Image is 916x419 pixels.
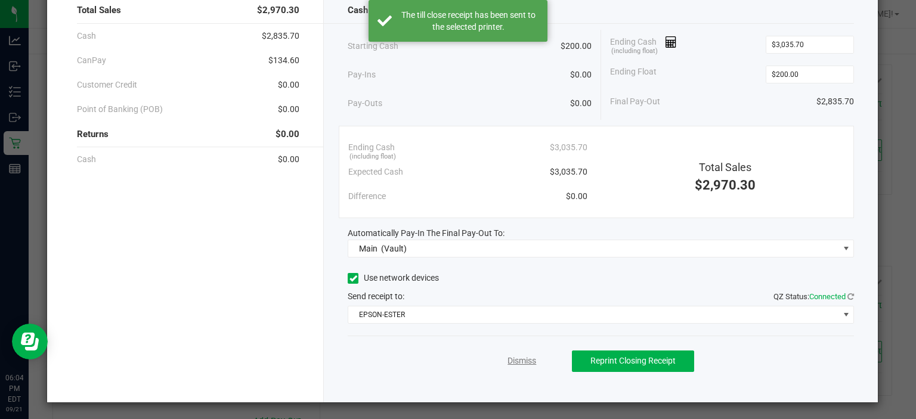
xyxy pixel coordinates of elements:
span: Total Sales [699,161,751,173]
span: Starting Cash [348,40,398,52]
span: Pay-Ins [348,69,376,81]
span: Main [359,244,377,253]
span: CanPay [77,54,106,67]
span: $0.00 [570,97,592,110]
span: Ending Cash [348,141,395,154]
span: $134.60 [268,54,299,67]
span: Reprint Closing Receipt [590,356,676,365]
span: Connected [809,292,846,301]
span: $0.00 [278,79,299,91]
span: Difference [348,190,386,203]
span: (including float) [349,152,396,162]
a: Dismiss [507,355,536,367]
span: $2,970.30 [257,4,299,17]
span: $3,035.70 [550,166,587,178]
span: EPSON-ESTER [348,306,838,323]
span: $2,970.30 [695,178,756,193]
iframe: Resource center [12,324,48,359]
label: Use network devices [348,272,439,284]
span: $0.00 [570,69,592,81]
span: (Vault) [381,244,407,253]
span: Ending Cash [610,36,677,54]
span: Send receipt to: [348,291,404,301]
span: Ending Float [610,66,657,83]
span: $0.00 [566,190,587,203]
div: The till close receipt has been sent to the selected printer. [398,9,539,33]
span: QZ Status: [773,292,854,301]
button: Reprint Closing Receipt [572,350,694,372]
span: Cash [348,4,368,17]
span: $0.00 [278,103,299,116]
span: $0.00 [278,153,299,166]
span: Cash [77,30,96,42]
span: Expected Cash [348,166,403,178]
span: (including float) [611,46,658,57]
div: Returns [77,122,300,147]
span: $0.00 [276,128,299,141]
span: $2,835.70 [262,30,299,42]
span: Point of Banking (POB) [77,103,163,116]
span: Final Pay-Out [610,95,660,108]
span: Total Sales [77,4,121,17]
span: $3,035.70 [550,141,587,154]
span: Cash [77,153,96,166]
span: $2,835.70 [816,95,854,108]
span: Automatically Pay-In The Final Pay-Out To: [348,228,505,238]
span: Pay-Outs [348,97,382,110]
span: Customer Credit [77,79,137,91]
span: $200.00 [561,40,592,52]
